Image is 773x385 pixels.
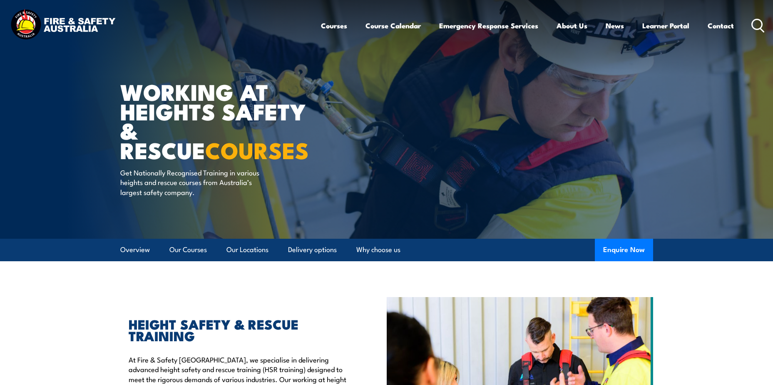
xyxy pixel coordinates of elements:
[606,15,624,37] a: News
[120,82,326,160] h1: WORKING AT HEIGHTS SAFETY & RESCUE
[595,239,653,261] button: Enquire Now
[169,239,207,261] a: Our Courses
[226,239,268,261] a: Our Locations
[642,15,689,37] a: Learner Portal
[356,239,400,261] a: Why choose us
[557,15,587,37] a: About Us
[129,318,348,341] h2: HEIGHT SAFETY & RESCUE TRAINING
[439,15,538,37] a: Emergency Response Services
[708,15,734,37] a: Contact
[288,239,337,261] a: Delivery options
[321,15,347,37] a: Courses
[120,239,150,261] a: Overview
[365,15,421,37] a: Course Calendar
[120,167,272,197] p: Get Nationally Recognised Training in various heights and rescue courses from Australia’s largest...
[205,132,309,167] strong: COURSES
